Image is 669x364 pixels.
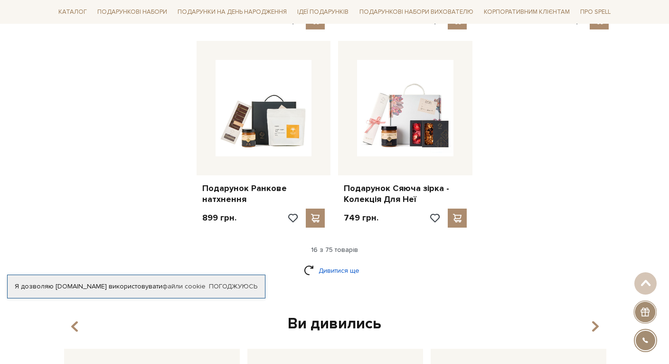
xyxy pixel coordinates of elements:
div: Ви дивились [60,314,609,334]
a: Подарунок Ранкове натхнення [202,183,325,205]
a: Корпоративним клієнтам [480,4,574,20]
a: Погоджуюсь [209,282,257,291]
a: Подарунок Сяюча зірка - Колекція Для Неї [344,183,467,205]
p: 899 грн. [202,212,236,223]
a: Про Spell [576,5,614,19]
a: Подарункові набори вихователю [356,4,477,20]
a: Дивитися ще [304,262,366,279]
a: Ідеї подарунків [293,5,352,19]
p: 749 грн. [344,212,378,223]
div: 16 з 75 товарів [51,246,619,254]
a: файли cookie [162,282,206,290]
a: Каталог [55,5,91,19]
a: Подарункові набори [94,5,171,19]
div: Я дозволяю [DOMAIN_NAME] використовувати [8,282,265,291]
a: Подарунки на День народження [174,5,291,19]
